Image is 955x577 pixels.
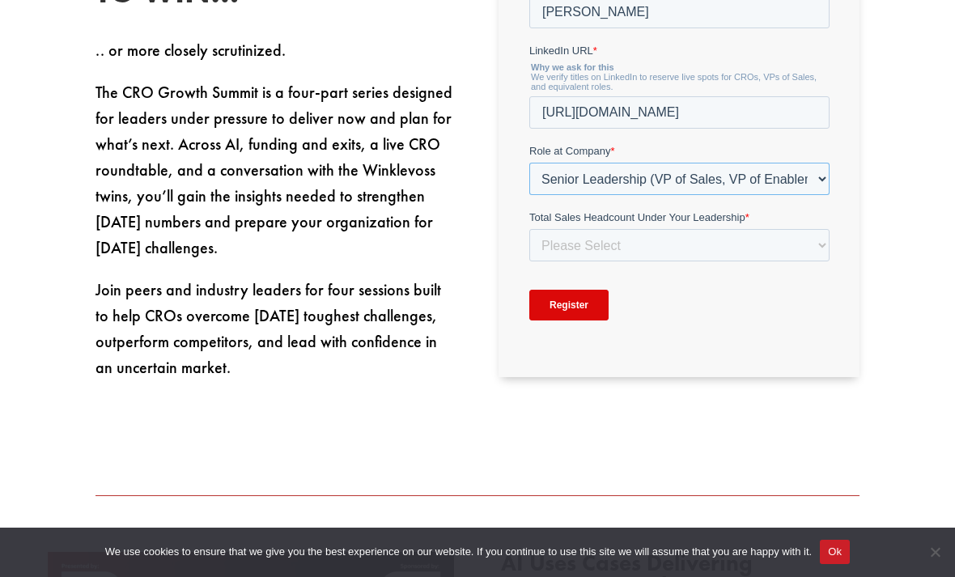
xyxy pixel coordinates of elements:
button: Ok [820,540,850,564]
span: We use cookies to ensure that we give you the best experience on our website. If you continue to ... [105,544,812,560]
span: Join peers and industry leaders for four sessions built to help CROs overcome [DATE] toughest cha... [95,279,441,378]
span: The CRO Growth Summit is a four-part series designed for leaders under pressure to deliver now an... [95,82,452,258]
span: No [927,544,943,560]
span: .. or more closely scrutinized. [95,40,286,61]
